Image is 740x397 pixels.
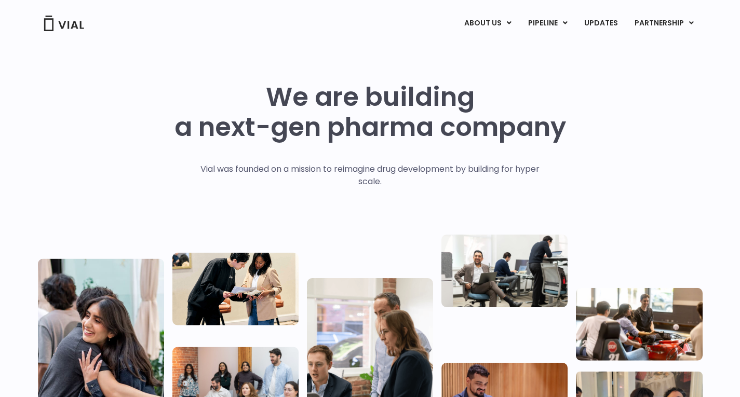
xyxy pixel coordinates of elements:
[172,252,299,325] img: Two people looking at a paper talking.
[174,82,566,142] h1: We are building a next-gen pharma company
[626,15,702,32] a: PARTNERSHIPMenu Toggle
[43,16,85,31] img: Vial Logo
[576,288,702,360] img: Group of people playing whirlyball
[576,15,626,32] a: UPDATES
[520,15,575,32] a: PIPELINEMenu Toggle
[441,235,568,307] img: Three people working in an office
[190,163,550,188] p: Vial was founded on a mission to reimagine drug development by building for hyper scale.
[456,15,519,32] a: ABOUT USMenu Toggle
